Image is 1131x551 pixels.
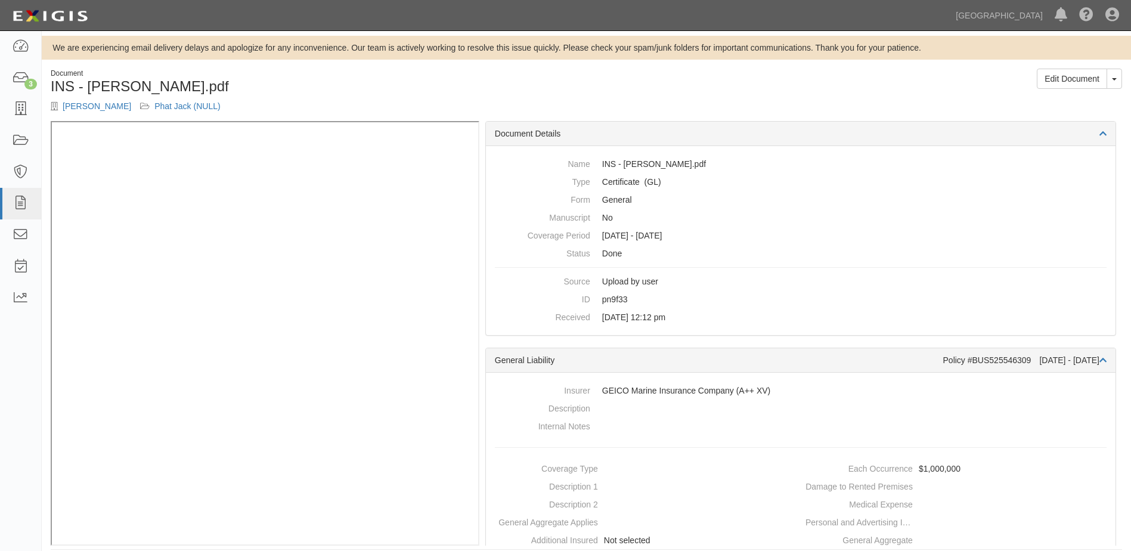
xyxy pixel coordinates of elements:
dt: Coverage Type [491,460,598,475]
i: Help Center - Complianz [1079,8,1093,23]
dt: Status [495,244,590,259]
dd: $1,000,000 [805,460,1111,478]
dd: [DATE] 12:12 pm [495,308,1107,326]
dt: Description 2 [491,496,598,510]
div: Document Details [486,122,1115,146]
dt: Form [495,191,590,206]
dt: General Aggregate [805,531,913,546]
dd: GEICO Marine Insurance Company (A++ XV) [495,382,1107,400]
div: Policy #BUS525546309 [DATE] - [DATE] [943,354,1107,366]
div: 3 [24,79,37,89]
a: Phat Jack (NULL) [154,101,220,111]
dt: Description 1 [491,478,598,493]
dt: Damage to Rented Premises [805,478,913,493]
dd: Done [495,244,1107,262]
a: Edit Document [1037,69,1107,89]
dt: Internal Notes [495,417,590,432]
dd: No [495,209,1107,227]
div: We are experiencing email delivery delays and apologize for any inconvenience. Our team is active... [42,42,1131,54]
dt: Medical Expense [805,496,913,510]
div: Document [51,69,578,79]
dt: Each Occurrence [805,460,913,475]
dt: Insurer [495,382,590,397]
a: [GEOGRAPHIC_DATA] [950,4,1049,27]
a: [PERSON_NAME] [63,101,131,111]
dt: Personal and Advertising Injury [805,513,913,528]
dt: ID [495,290,590,305]
dd: General Liability [495,173,1107,191]
dd: Not selected [491,531,796,549]
dt: Manuscript [495,209,590,224]
dd: INS - [PERSON_NAME].pdf [495,155,1107,173]
dt: Type [495,173,590,188]
dt: Source [495,273,590,287]
dt: Name [495,155,590,170]
dd: [DATE] - [DATE] [495,227,1107,244]
dd: Upload by user [495,273,1107,290]
div: General Liability [495,354,943,366]
dt: Coverage Period [495,227,590,242]
dt: General Aggregate Applies [491,513,598,528]
dd: General [495,191,1107,209]
dd: pn9f33 [495,290,1107,308]
img: logo-5460c22ac91f19d4615b14bd174203de0afe785f0fc80cf4dbbc73dc1793850b.png [9,5,91,27]
dt: Description [495,400,590,414]
h1: INS - [PERSON_NAME].pdf [51,79,578,94]
dt: Additional Insured [491,531,598,546]
dt: Received [495,308,590,323]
